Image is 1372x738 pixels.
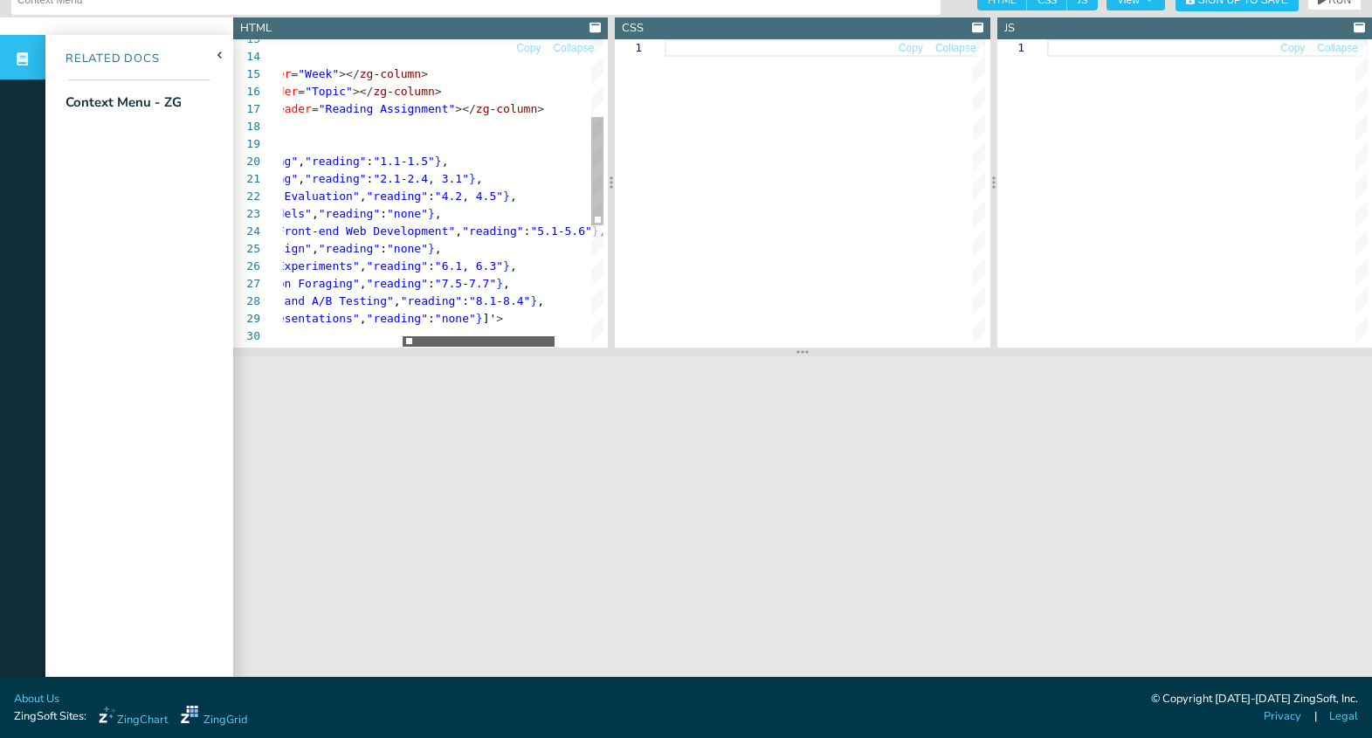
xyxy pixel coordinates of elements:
[421,67,428,80] span: >
[233,240,260,258] div: 25
[233,153,260,170] div: 20
[45,51,160,68] div: Related Docs
[210,190,360,203] span: "Heuristic Evaluation"
[305,155,366,168] span: "reading"
[496,277,503,290] span: }
[503,190,510,203] span: }
[271,102,312,115] span: header
[373,85,434,98] span: zg-column
[503,277,510,290] span: ,
[1280,43,1305,53] span: Copy
[435,207,442,220] span: ,
[615,39,642,57] div: 1
[233,275,260,293] div: 27
[312,207,319,220] span: ,
[510,259,517,272] span: ,
[319,207,380,220] span: "reading"
[65,93,182,113] div: Context Menu - ZG
[233,223,260,240] div: 24
[210,259,360,272] span: "Runnning Experiments"
[233,83,260,100] div: 16
[210,224,456,238] span: "Advanced Front-end Web Development"
[305,85,353,98] span: "Topic"
[360,190,367,203] span: ,
[435,155,442,168] span: }
[233,258,260,275] div: 26
[14,708,86,725] span: ZingSoft Sites:
[233,310,260,328] div: 29
[210,294,394,307] span: "Analytics and A/B Testing"
[353,85,373,98] span: ></
[462,294,469,307] span: :
[233,205,260,223] div: 23
[428,190,435,203] span: :
[435,277,496,290] span: "7.5-7.7"
[1329,708,1358,725] a: Legal
[367,312,428,325] span: "reading"
[442,155,449,168] span: ,
[233,188,260,205] div: 22
[455,102,475,115] span: ></
[428,207,435,220] span: }
[233,66,260,83] div: 15
[298,155,305,168] span: ,
[210,277,360,290] span: "Information Foraging"
[530,224,591,238] span: "5.1-5.6"
[233,345,260,362] div: 31
[428,242,435,255] span: }
[428,277,435,290] span: :
[367,259,428,272] span: "reading"
[14,691,59,707] a: About Us
[319,242,380,255] span: "reading"
[435,85,442,98] span: >
[530,294,537,307] span: }
[428,312,435,325] span: :
[298,67,339,80] span: "Week"
[552,40,595,57] button: Collapse
[462,224,523,238] span: "reading"
[1151,691,1358,708] div: © Copyright [DATE]-[DATE] ZingSoft, Inc.
[305,172,366,185] span: "reading"
[401,294,462,307] span: "reading"
[367,277,428,290] span: "reading"
[312,242,319,255] span: ,
[394,294,401,307] span: ,
[216,312,359,325] span: "Final Presentations"
[997,39,1024,57] div: 1
[476,312,483,325] span: }
[622,20,644,37] div: CSS
[1317,43,1358,53] span: Collapse
[380,242,387,255] span: :
[496,312,503,325] span: >
[233,170,260,188] div: 21
[233,293,260,310] div: 28
[898,40,924,57] button: Copy
[510,190,517,203] span: ,
[181,706,247,728] a: ZingGrid
[367,172,374,185] span: :
[298,172,305,185] span: ,
[483,312,497,325] span: ]'
[1314,708,1317,725] span: |
[367,155,374,168] span: :
[455,224,462,238] span: ,
[360,67,421,80] span: zg-column
[435,259,503,272] span: "6.1, 6.3"
[312,102,319,115] span: =
[233,100,260,118] div: 17
[435,190,503,203] span: "4.2, 4.5"
[934,40,977,57] button: Collapse
[360,277,367,290] span: ,
[435,242,442,255] span: ,
[373,155,434,168] span: "1.1-1.5"
[428,259,435,272] span: :
[373,172,469,185] span: "2.1-2.4, 3.1"
[476,172,483,185] span: ,
[233,48,260,66] div: 14
[233,135,260,153] div: 19
[935,43,976,53] span: Collapse
[233,356,1372,678] iframe: Your browser does not support iframes.
[537,294,544,307] span: ,
[469,294,530,307] span: "8.1-8.4"
[360,312,367,325] span: ,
